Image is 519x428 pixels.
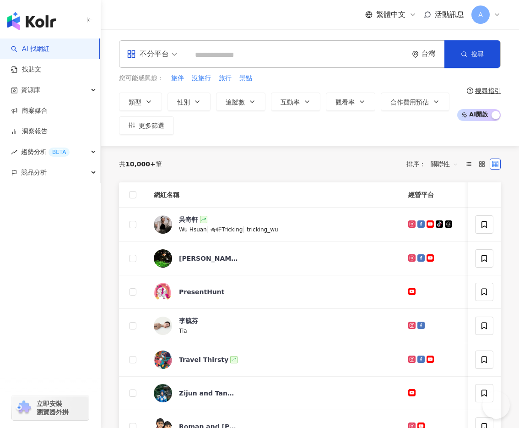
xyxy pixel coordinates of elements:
div: PresentHunt [179,287,225,296]
span: 追蹤數 [226,99,245,106]
span: 觀看率 [335,99,355,106]
span: 活動訊息 [435,10,464,19]
img: KOL Avatar [154,317,172,335]
div: BETA [49,148,70,157]
button: 景點 [239,73,253,83]
button: 觀看率 [326,93,375,111]
td: 9,710,000 [461,275,513,309]
span: rise [11,149,17,155]
span: Tia [179,328,187,334]
a: KOL AvatarPresentHunt [154,283,394,301]
img: KOL Avatar [154,351,172,369]
span: question-circle [467,88,473,94]
span: 競品分析 [21,162,47,183]
th: 經營平台 [401,182,461,208]
span: 關聯性 [431,157,458,171]
button: 追蹤數 [216,93,265,111]
span: A [478,10,483,20]
span: 趨勢分析 [21,142,70,162]
a: searchAI 找網紅 [11,44,49,54]
span: 奇軒Tricking [211,226,243,233]
button: 類型 [119,93,162,111]
span: 沒旅行 [192,74,211,83]
img: logo [7,12,56,30]
span: 10,000+ [125,160,156,168]
span: | [243,225,247,233]
div: 不分平台 [127,47,169,61]
span: 資源庫 [21,80,40,100]
a: 找貼文 [11,65,41,74]
span: 旅伴 [171,74,184,83]
a: chrome extension立即安裝 瀏覽器外掛 [12,395,89,420]
div: Travel Thirsty [179,355,228,364]
div: 排序： [406,157,463,171]
div: 共 筆 [119,160,162,168]
span: environment [412,51,419,58]
span: 互動率 [281,99,300,106]
span: Wu Hsuan [179,226,207,233]
img: KOL Avatar [154,215,172,234]
a: 洞察報告 [11,127,48,136]
button: 合作費用預估 [381,93,449,111]
img: KOL Avatar [154,384,172,402]
span: | [207,225,211,233]
span: tricking_wu [247,226,278,233]
td: 18,266,110 [461,242,513,275]
span: 您可能感興趣： [119,74,164,83]
button: 互動率 [271,93,320,111]
a: KOL AvatarZijun and Tang San [154,384,394,402]
div: [PERSON_NAME] [PERSON_NAME] [179,254,238,263]
span: 更多篩選 [139,122,164,129]
span: 性別 [177,99,190,106]
span: 旅行 [219,74,232,83]
span: 景點 [239,74,252,83]
a: KOL Avatar[PERSON_NAME] [PERSON_NAME] [154,249,394,268]
button: 沒旅行 [191,73,211,83]
button: 性別 [168,93,211,111]
a: KOL AvatarTravel Thirsty [154,351,394,369]
span: 繁體中文 [376,10,405,20]
span: 合作費用預估 [390,99,429,106]
div: 吳奇軒 [179,215,198,224]
span: 搜尋 [471,50,484,58]
a: KOL Avatar李毓芬Tia [154,316,394,335]
iframe: Help Scout Beacon - Open [482,391,510,419]
span: appstore [127,49,136,59]
button: 搜尋 [444,40,500,68]
a: KOL Avatar吳奇軒Wu Hsuan|奇軒Tricking|tricking_wu [154,215,394,234]
td: 7,950,000 [461,377,513,410]
button: 更多篩選 [119,116,174,135]
th: 網紅名稱 [146,182,401,208]
span: 類型 [129,99,141,106]
button: 旅伴 [171,73,184,83]
a: 商案媒合 [11,106,48,115]
img: chrome extension [15,401,32,415]
div: 李毓芬 [179,316,198,325]
th: 總追蹤數 [461,182,513,208]
img: KOL Avatar [154,283,172,301]
td: 10,410,541 [461,343,513,377]
td: 20,905,263 [461,208,513,242]
span: 立即安裝 瀏覽器外掛 [37,400,69,416]
button: 旅行 [218,73,232,83]
div: 台灣 [422,50,444,58]
div: 搜尋指引 [475,87,501,94]
img: KOL Avatar [154,249,172,268]
div: Zijun and Tang San [179,389,238,398]
td: 11,892,406 [461,309,513,343]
